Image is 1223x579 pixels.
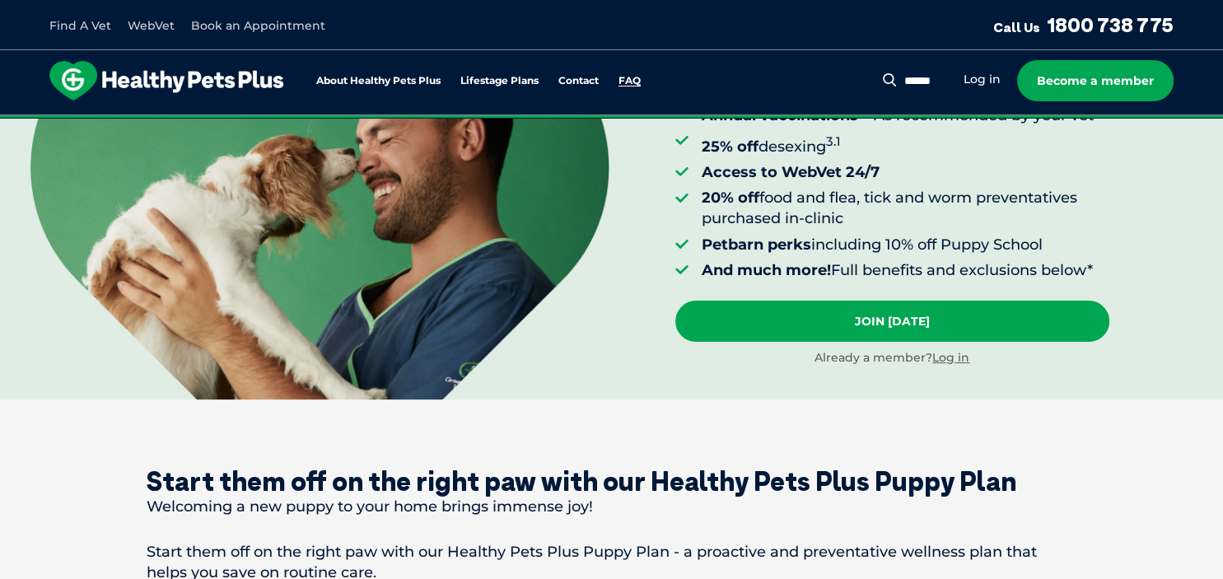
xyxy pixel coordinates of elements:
[964,72,1001,87] a: Log in
[147,497,1077,517] p: Welcoming a new puppy to your home brings immense joy!
[675,301,1109,342] a: Join [DATE]
[702,131,1109,157] li: desexing
[702,260,1109,281] li: Full benefits and exclusions below*
[49,61,283,100] img: hpp-logo
[460,76,539,86] a: Lifestage Plans
[880,72,900,88] button: Search
[993,19,1040,35] span: Call Us
[316,76,441,86] a: About Healthy Pets Plus
[49,18,111,33] a: Find A Vet
[702,189,759,207] strong: 20% off
[191,18,325,33] a: Book an Appointment
[619,76,641,86] a: FAQ
[932,350,969,365] a: Log in
[1017,60,1174,101] a: Become a member
[702,163,880,181] strong: Access to WebVet 24/7
[702,261,831,279] strong: And much more!
[128,18,175,33] a: WebVet
[702,106,874,124] strong: Annual vaccinations
[702,138,759,156] strong: 25% off
[558,76,599,86] a: Contact
[30,7,609,399] img: <br /> <b>Warning</b>: Undefined variable $title in <b>/var/www/html/current/codepool/wp-content/...
[826,133,841,149] sup: 3.1
[304,115,919,130] span: Proactive, preventative wellness program designed to keep your pet healthier and happier for longer
[702,188,1109,229] li: food and flea, tick and worm preventatives purchased in-clinic
[702,235,1109,255] li: including 10% off Puppy School
[993,12,1174,37] a: Call Us1800 738 775
[702,236,811,254] strong: Petbarn perks
[675,350,1109,367] div: Already a member?
[147,465,1077,497] div: Start them off on the right paw with our Healthy Pets Plus Puppy Plan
